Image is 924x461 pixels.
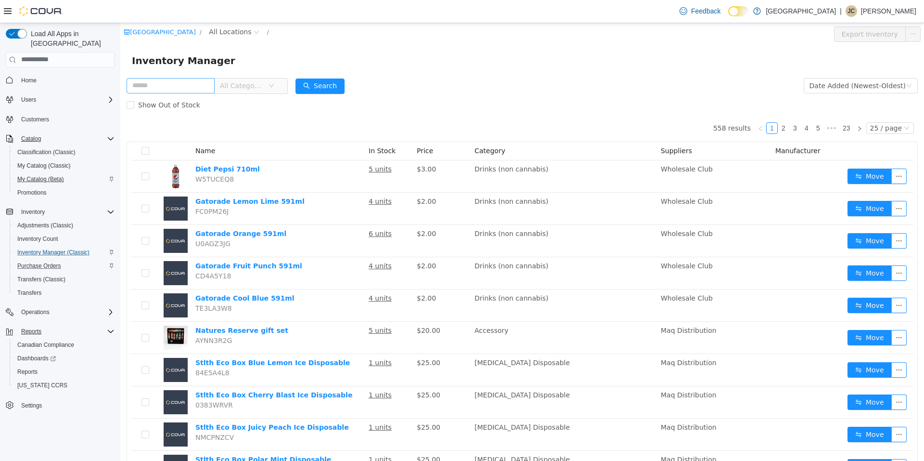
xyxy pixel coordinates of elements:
span: Suppliers [540,124,572,132]
li: 558 results [593,99,630,111]
a: icon: shop[GEOGRAPHIC_DATA] [3,5,76,13]
span: Settings [21,402,42,409]
button: icon: swapMove [727,210,771,225]
span: Inventory Count [17,235,58,243]
a: Feedback [676,1,724,21]
input: Dark Mode [728,6,748,16]
button: icon: swapMove [727,275,771,290]
td: Drinks (non cannabis) [350,202,537,234]
span: Inventory Manager (Classic) [13,247,115,258]
a: Purchase Orders [13,260,65,272]
button: icon: ellipsis [771,436,786,451]
button: Users [2,93,118,106]
li: Next 5 Pages [704,99,719,111]
a: My Catalog (Classic) [13,160,75,171]
i: icon: down [148,60,154,66]
button: icon: swapMove [727,436,771,451]
a: Dashboards [13,353,60,364]
span: NMCPNZCV [75,410,114,418]
span: Wholesale Club [540,239,592,247]
div: Jessica Cummings [846,5,857,17]
u: 4 units [248,271,271,279]
span: Promotions [17,189,47,197]
li: Next Page [733,99,745,111]
a: Diet Pepsi 710ml [75,142,140,150]
span: $25.00 [296,433,320,440]
span: $25.00 [296,400,320,408]
span: / [147,5,149,13]
button: icon: ellipsis [771,371,786,387]
a: My Catalog (Beta) [13,173,68,185]
span: My Catalog (Classic) [17,162,71,170]
span: Canadian Compliance [17,341,74,349]
span: Transfers (Classic) [17,276,65,283]
nav: Complex example [6,69,115,437]
span: Show Out of Stock [14,78,84,86]
span: Feedback [691,6,720,16]
div: 25 / page [750,100,782,110]
a: [US_STATE] CCRS [13,380,71,391]
span: $3.00 [296,142,316,150]
button: Catalog [17,133,45,145]
a: Customers [17,114,53,125]
span: Operations [17,306,115,318]
button: icon: swapMove [727,339,771,355]
a: Stlth Eco Box Cherry Blast Ice Disposable [75,368,232,376]
button: Transfers (Classic) [10,273,118,286]
span: In Stock [248,124,275,132]
a: Stlth Eco Box Polar Mint Disposable [75,433,211,440]
button: icon: swapMove [727,145,771,161]
button: Customers [2,112,118,126]
span: [US_STATE] CCRS [17,382,67,389]
span: My Catalog (Classic) [13,160,115,171]
span: Category [354,124,385,132]
button: icon: ellipsis [771,242,786,258]
span: Inventory Manager (Classic) [17,249,90,256]
a: Reports [13,366,41,378]
button: icon: swapMove [727,404,771,419]
span: JC [848,5,855,17]
button: Transfers [10,286,118,300]
u: 4 units [248,239,271,247]
a: Transfers [13,287,45,299]
button: icon: ellipsis [771,404,786,419]
u: 5 units [248,142,271,150]
button: Catalog [2,132,118,145]
span: Washington CCRS [13,380,115,391]
button: icon: ellipsis [771,210,786,225]
span: Maq Distribution [540,433,596,440]
button: Users [17,94,40,105]
td: [MEDICAL_DATA] Disposable [350,428,537,460]
span: $2.00 [296,207,316,214]
button: Inventory Manager (Classic) [10,246,118,259]
a: 23 [719,100,733,110]
li: 5 [692,99,704,111]
span: My Catalog (Beta) [17,175,64,183]
img: Natures Reserve gift set hero shot [43,303,67,327]
button: icon: ellipsis [785,3,800,19]
button: Inventory [2,205,118,219]
a: Adjustments (Classic) [13,220,77,231]
span: Transfers [17,289,41,297]
u: 5 units [248,303,271,311]
span: Adjustments (Classic) [17,222,73,229]
span: Wholesale Club [540,207,592,214]
i: icon: shop [3,6,10,12]
a: Settings [17,400,46,411]
span: Catalog [17,133,115,145]
img: Cova [19,6,63,16]
span: Wholesale Club [540,271,592,279]
span: Reports [13,366,115,378]
button: icon: ellipsis [771,339,786,355]
td: Drinks (non cannabis) [350,170,537,202]
span: Catalog [21,135,41,143]
button: Operations [2,305,118,319]
u: 4 units [248,174,271,182]
span: Purchase Orders [17,262,61,270]
span: Reports [17,326,115,337]
span: Promotions [13,187,115,198]
span: Classification (Classic) [13,146,115,158]
span: Inventory [21,208,45,216]
a: Dashboards [10,352,118,365]
span: FC0PM26J [75,184,108,192]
